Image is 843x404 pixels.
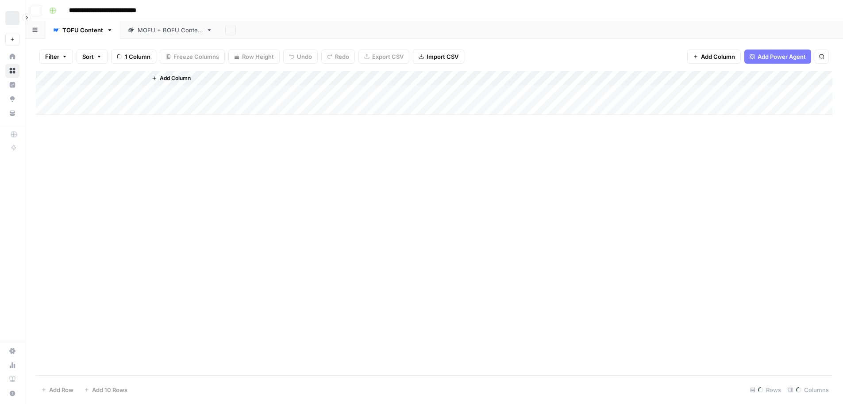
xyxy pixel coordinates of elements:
[92,385,127,394] span: Add 10 Rows
[321,50,355,64] button: Redo
[148,72,194,84] button: Add Column
[39,50,73,64] button: Filter
[62,26,103,34] div: TOFU Content
[36,383,79,397] button: Add Row
[45,52,59,61] span: Filter
[413,50,464,64] button: Import CSV
[228,50,280,64] button: Row Height
[372,52,404,61] span: Export CSV
[335,52,349,61] span: Redo
[5,386,19,400] button: Help + Support
[701,52,735,61] span: Add Column
[5,92,19,106] a: Opportunities
[358,50,409,64] button: Export CSV
[125,52,150,61] span: 1 Column
[758,52,806,61] span: Add Power Agent
[79,383,133,397] button: Add 10 Rows
[160,50,225,64] button: Freeze Columns
[242,52,274,61] span: Row Height
[49,385,73,394] span: Add Row
[138,26,203,34] div: MOFU + BOFU Content
[77,50,108,64] button: Sort
[173,52,219,61] span: Freeze Columns
[744,50,811,64] button: Add Power Agent
[297,52,312,61] span: Undo
[5,344,19,358] a: Settings
[120,21,220,39] a: MOFU + BOFU Content
[785,383,832,397] div: Columns
[82,52,94,61] span: Sort
[5,50,19,64] a: Home
[45,21,120,39] a: TOFU Content
[283,50,318,64] button: Undo
[160,74,191,82] span: Add Column
[111,50,156,64] button: 1 Column
[5,358,19,372] a: Usage
[5,106,19,120] a: Your Data
[747,383,785,397] div: Rows
[427,52,458,61] span: Import CSV
[687,50,741,64] button: Add Column
[5,64,19,78] a: Browse
[5,78,19,92] a: Insights
[5,372,19,386] a: Learning Hub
